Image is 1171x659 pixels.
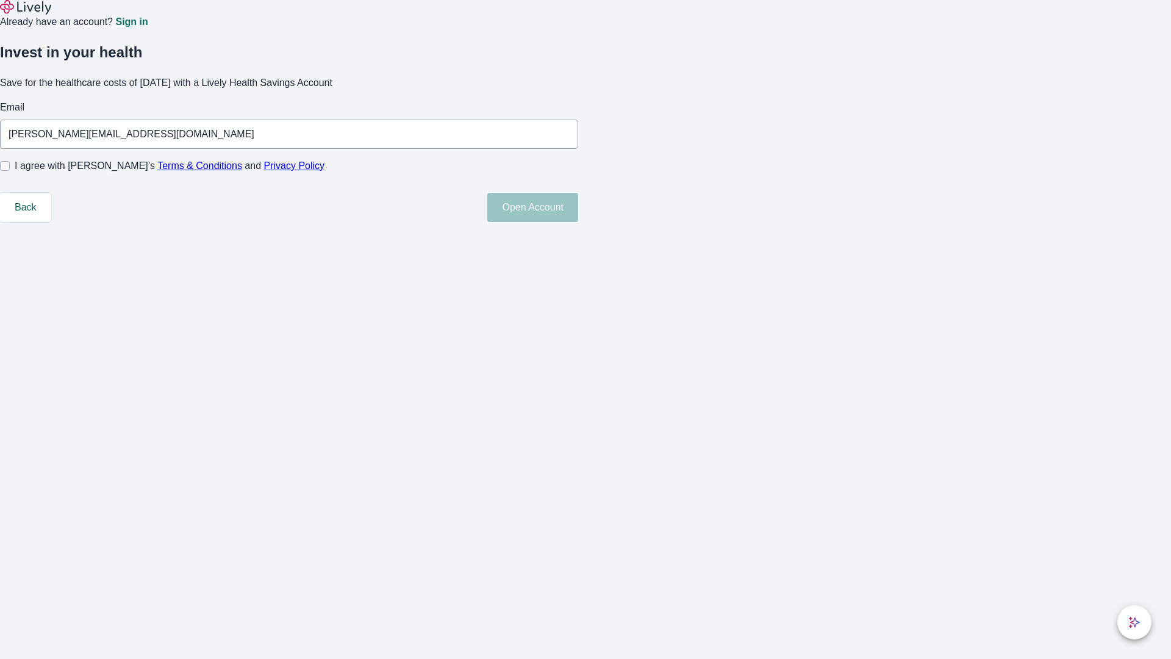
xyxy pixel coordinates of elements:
[1117,605,1151,639] button: chat
[1128,616,1141,628] svg: Lively AI Assistant
[15,159,324,173] span: I agree with [PERSON_NAME]’s and
[264,160,325,171] a: Privacy Policy
[115,17,148,27] a: Sign in
[157,160,242,171] a: Terms & Conditions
